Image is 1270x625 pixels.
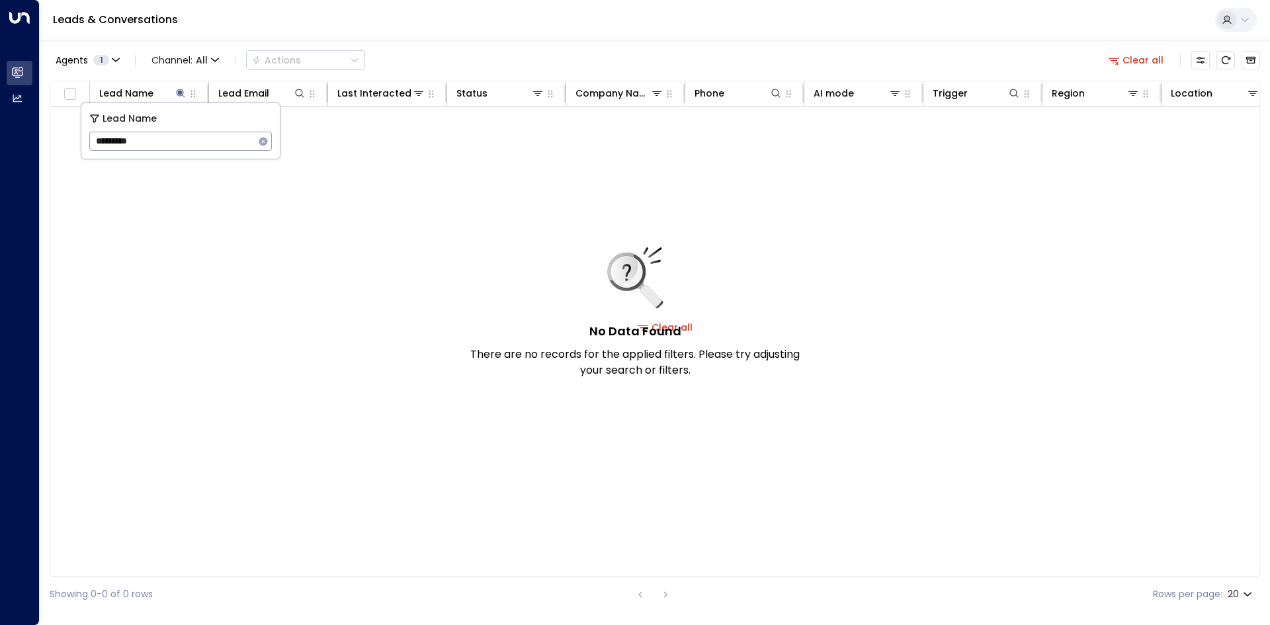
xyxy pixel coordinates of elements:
[337,85,425,101] div: Last Interacted
[196,55,208,65] span: All
[246,50,365,70] div: Button group with a nested menu
[933,85,968,101] div: Trigger
[456,85,544,101] div: Status
[1242,51,1260,69] button: Archived Leads
[814,85,902,101] div: AI mode
[1052,85,1140,101] div: Region
[933,85,1021,101] div: Trigger
[1171,85,1212,101] div: Location
[53,12,178,27] a: Leads & Conversations
[632,586,674,603] nav: pagination navigation
[93,55,109,65] span: 1
[337,85,411,101] div: Last Interacted
[50,587,153,601] div: Showing 0-0 of 0 rows
[1103,51,1169,69] button: Clear all
[99,85,187,101] div: Lead Name
[146,51,224,69] button: Channel:All
[695,85,724,101] div: Phone
[1228,585,1255,604] div: 20
[1171,85,1259,101] div: Location
[589,322,681,340] h5: No Data Found
[1191,51,1210,69] button: Customize
[218,85,269,101] div: Lead Email
[456,85,487,101] div: Status
[575,85,663,101] div: Company Name
[146,51,224,69] span: Channel:
[814,85,854,101] div: AI mode
[252,54,301,66] div: Actions
[1052,85,1085,101] div: Region
[218,85,306,101] div: Lead Email
[56,56,88,65] span: Agents
[1153,587,1222,601] label: Rows per page:
[62,86,78,103] span: Toggle select all
[50,51,124,69] button: Agents1
[695,85,783,101] div: Phone
[1216,51,1235,69] span: Refresh
[246,50,365,70] button: Actions
[470,347,800,378] p: There are no records for the applied filters. Please try adjusting your search or filters.
[99,85,153,101] div: Lead Name
[575,85,650,101] div: Company Name
[103,111,157,126] span: Lead Name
